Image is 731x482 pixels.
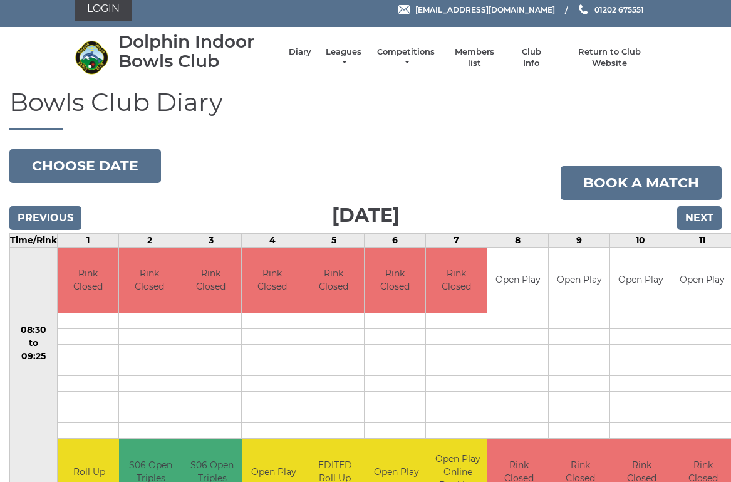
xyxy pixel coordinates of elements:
td: 1 [58,233,119,247]
td: 9 [549,233,610,247]
td: 7 [426,233,487,247]
span: 01202 675551 [594,4,644,14]
a: Phone us 01202 675551 [577,4,644,16]
td: 2 [119,233,180,247]
td: 3 [180,233,242,247]
input: Next [677,206,722,230]
td: Rink Closed [119,248,180,313]
td: Time/Rink [10,233,58,247]
div: Dolphin Indoor Bowls Club [118,32,276,71]
td: Open Play [549,248,609,313]
td: 6 [365,233,426,247]
td: Rink Closed [303,248,364,313]
h1: Bowls Club Diary [9,88,722,130]
td: Rink Closed [58,248,118,313]
td: Open Play [610,248,671,313]
td: Rink Closed [365,248,425,313]
img: Dolphin Indoor Bowls Club [75,40,109,75]
img: Email [398,5,410,14]
td: Rink Closed [180,248,241,313]
td: Rink Closed [242,248,303,313]
input: Previous [9,206,81,230]
img: Phone us [579,4,588,14]
a: Diary [289,46,311,58]
td: Open Play [487,248,548,313]
a: Book a match [561,166,722,200]
td: 10 [610,233,671,247]
td: 4 [242,233,303,247]
a: Email [EMAIL_ADDRESS][DOMAIN_NAME] [398,4,555,16]
a: Leagues [324,46,363,69]
td: 8 [487,233,549,247]
a: Club Info [513,46,549,69]
td: 5 [303,233,365,247]
a: Return to Club Website [562,46,656,69]
td: 08:30 to 09:25 [10,247,58,439]
a: Competitions [376,46,436,69]
a: Members list [448,46,500,69]
span: [EMAIL_ADDRESS][DOMAIN_NAME] [415,4,555,14]
button: Choose date [9,149,161,183]
td: Rink Closed [426,248,487,313]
